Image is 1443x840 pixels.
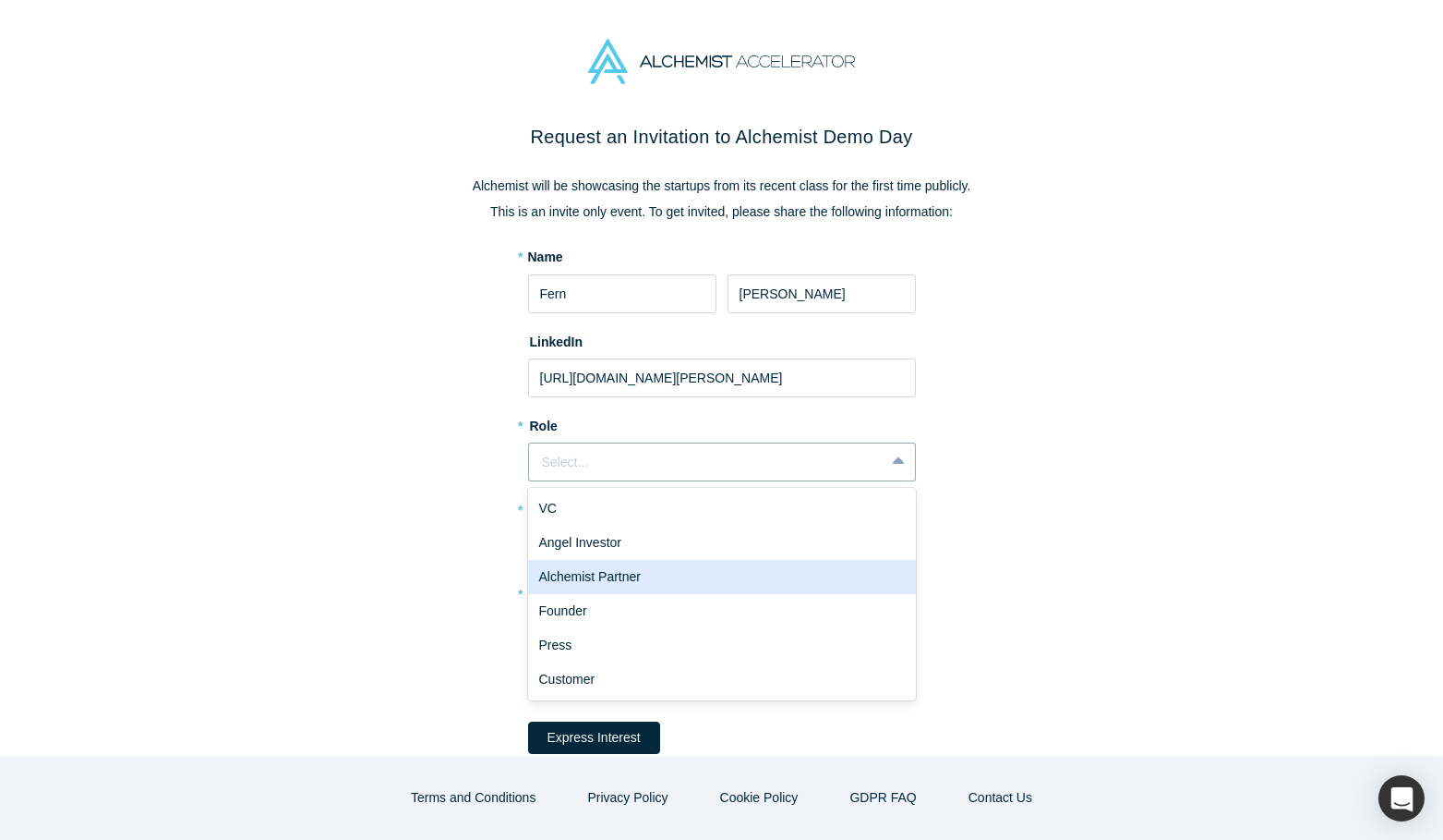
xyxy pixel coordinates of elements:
[391,782,555,814] button: Terms and Conditions
[588,39,854,84] img: Alchemist Accelerator Logo
[528,274,716,313] input: First Name
[528,326,583,352] label: LinkedIn
[830,782,935,814] a: GDPR FAQ
[334,123,1110,151] h2: Request an Invitation to Alchemist Demo Day
[701,782,818,814] button: Cookie Policy
[528,526,916,560] div: Angel Investor
[334,202,1110,222] p: This is an invite only event. To get invited, please share the following information:
[528,492,916,526] div: VC
[334,177,1110,196] p: Alchemist will be showcasing the startups from its recent class for the first time publicly.
[949,782,1052,814] button: Contact Us
[728,274,916,313] input: Last Name
[528,594,916,628] div: Founder
[528,722,660,754] button: Express Interest
[542,453,872,472] div: Select...
[528,410,916,436] label: Role
[528,560,916,594] div: Alchemist Partner
[528,628,916,663] div: Press
[528,248,563,267] label: Name
[568,782,687,814] button: Privacy Policy
[528,663,916,697] div: Customer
